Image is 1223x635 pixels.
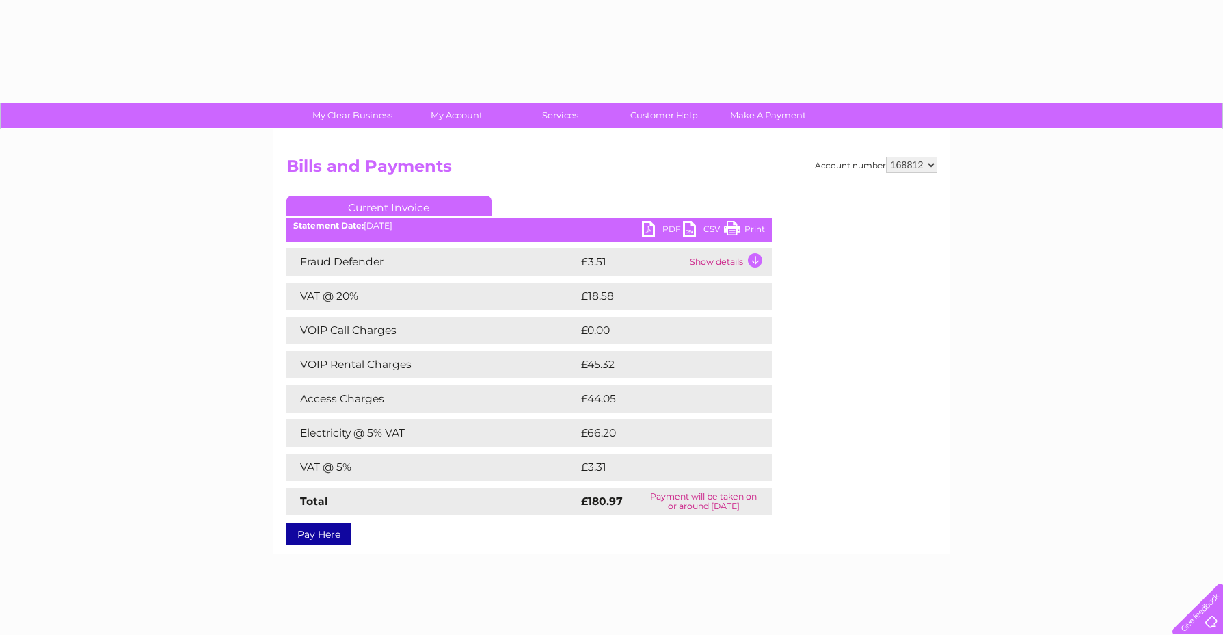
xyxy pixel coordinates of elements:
[578,248,686,276] td: £3.51
[286,351,578,378] td: VOIP Rental Charges
[286,157,937,183] h2: Bills and Payments
[724,221,765,241] a: Print
[578,385,744,413] td: £44.05
[686,248,772,276] td: Show details
[400,103,513,128] a: My Account
[578,317,740,344] td: £0.00
[286,283,578,310] td: VAT @ 20%
[300,495,328,508] strong: Total
[578,454,738,481] td: £3.31
[286,221,772,231] div: [DATE]
[286,523,351,545] a: Pay Here
[642,221,683,241] a: PDF
[683,221,724,241] a: CSV
[296,103,409,128] a: My Clear Business
[815,157,937,173] div: Account number
[286,454,578,481] td: VAT @ 5%
[286,248,578,276] td: Fraud Defender
[286,317,578,344] td: VOIP Call Charges
[712,103,824,128] a: Make A Payment
[504,103,617,128] a: Services
[286,385,578,413] td: Access Charges
[286,419,578,447] td: Electricity @ 5% VAT
[578,351,744,378] td: £45.32
[581,495,623,508] strong: £180.97
[636,488,772,515] td: Payment will be taken on or around [DATE]
[286,196,492,216] a: Current Invoice
[578,419,744,447] td: £66.20
[578,283,743,310] td: £18.58
[608,103,721,128] a: Customer Help
[293,220,364,231] b: Statement Date:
